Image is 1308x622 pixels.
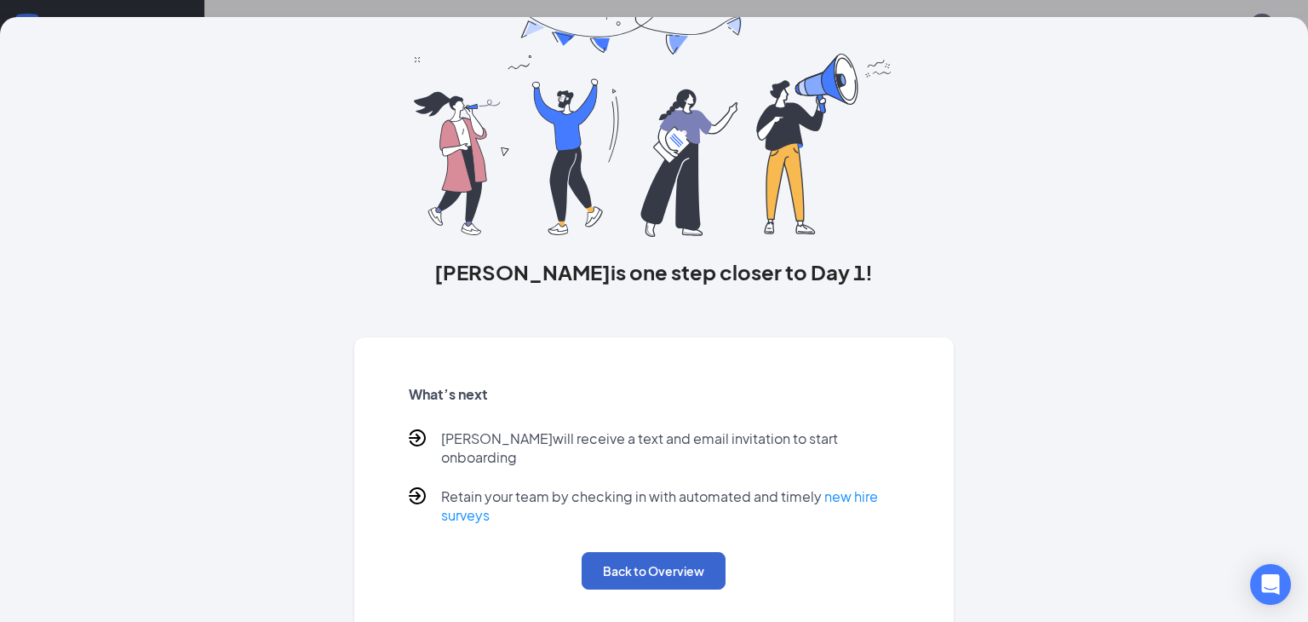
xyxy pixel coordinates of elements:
[354,257,954,286] h3: [PERSON_NAME] is one step closer to Day 1!
[414,8,893,237] img: you are all set
[441,429,899,467] p: [PERSON_NAME] will receive a text and email invitation to start onboarding
[582,552,726,590] button: Back to Overview
[1250,564,1291,605] div: Open Intercom Messenger
[441,487,878,524] a: new hire surveys
[409,385,899,404] h5: What’s next
[441,487,899,525] p: Retain your team by checking in with automated and timely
